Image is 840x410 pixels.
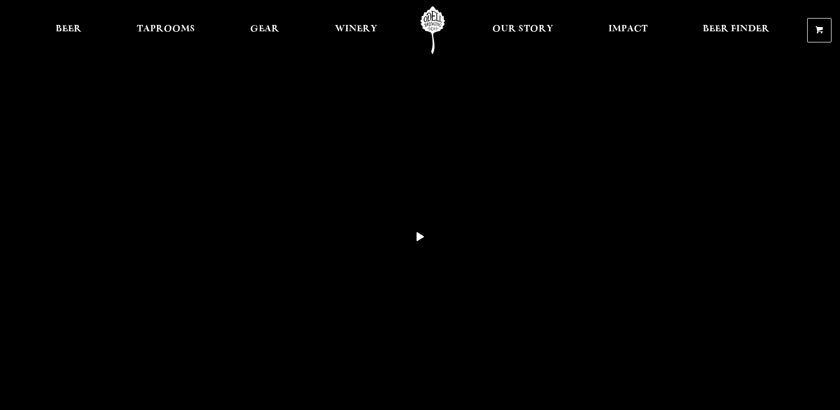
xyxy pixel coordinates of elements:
a: Gear [243,6,286,54]
span: Beer [56,25,82,33]
a: Impact [602,6,655,54]
span: Beer Finder [703,25,770,33]
a: Beer [49,6,89,54]
a: Our Story [485,6,560,54]
span: Gear [250,25,279,33]
a: Beer Finder [696,6,776,54]
a: Winery [328,6,384,54]
a: Taprooms [130,6,202,54]
span: Winery [335,25,377,33]
a: Odell Home [413,6,453,54]
span: Taprooms [137,25,195,33]
span: Our Story [492,25,553,33]
span: Impact [608,25,648,33]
